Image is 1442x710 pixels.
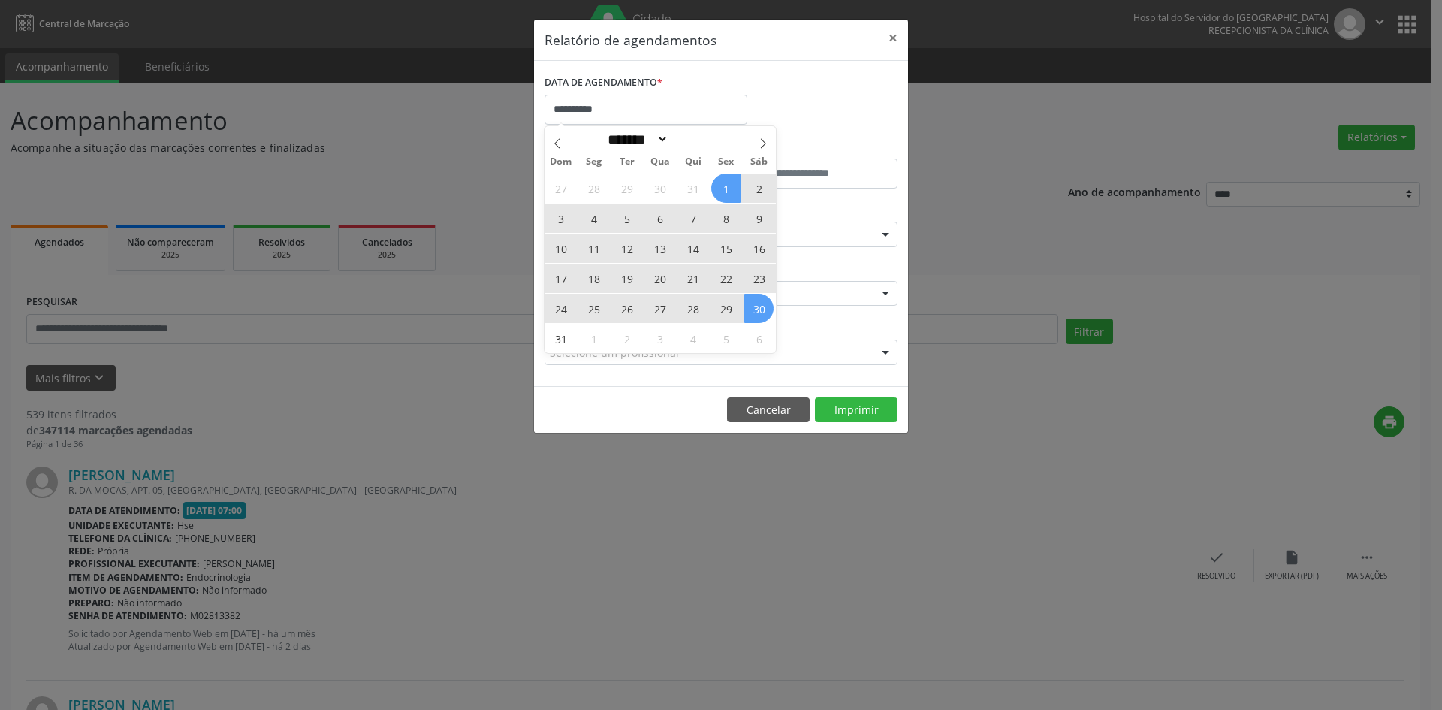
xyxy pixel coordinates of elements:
[645,264,674,293] span: Agosto 20, 2025
[711,264,741,293] span: Agosto 22, 2025
[744,294,774,323] span: Agosto 30, 2025
[612,204,641,233] span: Agosto 5, 2025
[545,157,578,167] span: Dom
[612,234,641,263] span: Agosto 12, 2025
[744,234,774,263] span: Agosto 16, 2025
[744,324,774,353] span: Setembro 6, 2025
[546,294,575,323] span: Agosto 24, 2025
[645,204,674,233] span: Agosto 6, 2025
[744,174,774,203] span: Agosto 2, 2025
[602,131,668,147] select: Month
[815,397,897,423] button: Imprimir
[711,234,741,263] span: Agosto 15, 2025
[645,174,674,203] span: Julho 30, 2025
[744,204,774,233] span: Agosto 9, 2025
[711,204,741,233] span: Agosto 8, 2025
[711,174,741,203] span: Agosto 1, 2025
[545,30,716,50] h5: Relatório de agendamentos
[678,294,707,323] span: Agosto 28, 2025
[743,157,776,167] span: Sáb
[612,264,641,293] span: Agosto 19, 2025
[710,157,743,167] span: Sex
[878,20,908,56] button: Close
[612,294,641,323] span: Agosto 26, 2025
[579,234,608,263] span: Agosto 11, 2025
[545,71,662,95] label: DATA DE AGENDAMENTO
[645,294,674,323] span: Agosto 27, 2025
[546,234,575,263] span: Agosto 10, 2025
[711,324,741,353] span: Setembro 5, 2025
[579,264,608,293] span: Agosto 18, 2025
[678,174,707,203] span: Julho 31, 2025
[579,294,608,323] span: Agosto 25, 2025
[612,174,641,203] span: Julho 29, 2025
[725,135,897,159] label: ATÉ
[668,131,718,147] input: Year
[644,157,677,167] span: Qua
[678,204,707,233] span: Agosto 7, 2025
[677,157,710,167] span: Qui
[744,264,774,293] span: Agosto 23, 2025
[546,204,575,233] span: Agosto 3, 2025
[578,157,611,167] span: Seg
[645,324,674,353] span: Setembro 3, 2025
[612,324,641,353] span: Setembro 2, 2025
[579,324,608,353] span: Setembro 1, 2025
[546,264,575,293] span: Agosto 17, 2025
[678,234,707,263] span: Agosto 14, 2025
[579,174,608,203] span: Julho 28, 2025
[678,264,707,293] span: Agosto 21, 2025
[611,157,644,167] span: Ter
[550,345,679,361] span: Selecione um profissional
[546,324,575,353] span: Agosto 31, 2025
[579,204,608,233] span: Agosto 4, 2025
[546,174,575,203] span: Julho 27, 2025
[645,234,674,263] span: Agosto 13, 2025
[711,294,741,323] span: Agosto 29, 2025
[727,397,810,423] button: Cancelar
[678,324,707,353] span: Setembro 4, 2025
